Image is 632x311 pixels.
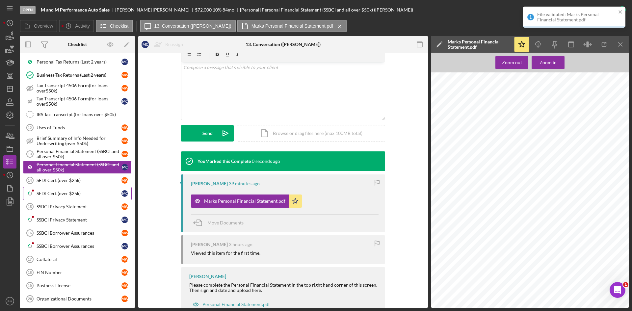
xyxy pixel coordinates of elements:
span: SBA’s regulations state [443,80,469,82]
div: M W [121,282,128,289]
span: Real Estate [444,297,459,300]
div: SSBCI Privacy Statement [37,217,121,222]
span: (Describe in Section 6) [545,300,575,303]
span: the [542,120,545,123]
div: M C [121,190,128,197]
div: Open [20,6,36,14]
span: WOSB applicant only, Married [443,249,488,253]
div: M W [121,256,128,263]
div: Brief Summary of Info Needed for Underwriting (over $50k) [37,136,121,146]
label: Checklist [110,23,129,29]
span: or [450,270,452,272]
span: considered [481,120,493,123]
span: for 8(a) certification. If married, the spouse must complete a separate SBA Form 413, except when... [443,110,622,113]
span: (Describe in Section 3) [448,294,478,297]
div: M W [121,230,128,236]
span: LIABILITIES [570,257,588,260]
button: PM [3,295,16,308]
span: ___ [492,232,498,236]
label: 13. Conversation ([PERSON_NAME]) [154,23,231,29]
span: (Describe in Section 5, and include [447,307,493,310]
div: Please complete the Personal Financial Statement in the top right hand corner of this screen. The... [189,282,379,293]
span: for purposes of [525,80,541,82]
span: ) [586,199,587,202]
div: EIN Number [37,270,121,275]
div: SSBCI Privacy Statement [37,204,121,209]
span: of the business concern); and less than $750,000 in personal net worth (excluding equity interest... [443,85,621,88]
a: IRS Tax Transcript (for loans over $50k) [23,108,132,121]
span: ……………….... ______________ [577,280,622,283]
span: an adjusted gross income [588,80,616,82]
span: Mo. Payments [545,276,565,279]
div: M C [121,164,128,170]
button: 13. Conversation ([PERSON_NAME]) [140,20,236,32]
div: Viewed this item for the first time. [191,250,260,256]
span: ) [587,191,588,194]
span: Mortgages on Real Estate [541,290,576,293]
button: Send [181,125,234,142]
tspan: 15 [28,205,32,209]
span: ……………………… [562,304,589,307]
span: Cash Surrender Value Only [466,283,502,286]
span: ( [571,191,572,194]
span: Business Type: [443,232,466,236]
label: Marks Personal Financial Statement.pdf [251,23,333,29]
span: a [565,80,566,82]
span: LLC [517,232,523,236]
span: (Describe in Section 4) [545,294,575,297]
div: Uses of Funds [37,125,121,130]
button: MCReassign [138,38,190,51]
time: 2025-10-03 19:33 [252,159,280,164]
span: Installment Account (Auto) [541,273,576,276]
div: SSBCI Borrower Assurances [37,230,121,236]
tspan: 19 [28,284,32,288]
div: Personal Tax Returns (Last 2 years) [37,59,121,65]
a: Business Tax Returns (Last 2 years)MW [23,68,132,82]
tspan: 12 [28,126,32,130]
span: (Describe in Section 8) [448,287,478,290]
span: ([DATE] of submission for 7(a)/504/SBG/ODA/WOSB or [DATE] of submission for 8(a) BD) [443,243,562,246]
div: M C [121,59,128,65]
a: 17CollateralMW [23,253,132,266]
a: SSBCI Privacy StatementMC [23,213,132,226]
div: SSBCI Borrower Assurances [37,244,121,249]
div: M W [121,124,128,131]
span: ……………... [582,287,599,290]
span: ……….. _____________ [589,304,621,307]
span: have [582,80,587,82]
a: SEDI Cert (over $25k)MC [23,187,132,200]
span: (Describe in Section 7) [545,307,575,310]
span: ________________ [508,270,534,272]
span: Automobiles [444,304,460,307]
a: 16SSBCI Borrower AssurancesMW [23,226,132,240]
span: Unpaid Taxes [541,297,560,300]
span: ________________ [509,297,535,300]
span: ___________ [571,283,589,286]
a: 18EIN NumberMW [23,266,132,279]
span: Life Insurance – [444,283,465,286]
div: M C [121,243,128,249]
span: _____________ [600,297,621,300]
div: [PERSON_NAME] [191,242,228,247]
div: Zoom in [540,56,557,69]
tspan: 20 [28,297,32,301]
span: Accounts & Notes Receivable [444,276,483,279]
div: M C [142,41,149,48]
div: Marks Personal Financial Statement.pdf [448,39,510,50]
span: ………………. ________________ [489,276,535,279]
span: (if different than home address) [472,224,513,227]
a: 19Business LicenseMW [23,279,132,292]
div: Tax Transcript 4506 Form(for loans over$50k) [37,96,121,107]
span: Cash on Hand & in banks [444,263,477,266]
div: [Personal] Personal Financial Statement (SSBCI and all over $50k) ([PERSON_NAME]) [240,7,413,13]
span: Mo. Payments [545,283,565,286]
span: (Describe in Section 4) [448,300,478,303]
div: 84 mo [223,7,234,13]
a: 14SEDI Cert (over $25k)MW [23,174,132,187]
span: that [470,120,474,123]
span: Notes Payable to Banks and [541,266,579,269]
button: Complete [588,3,629,16]
span: information contained in this form must be submitted by each socially and economically disadvanta... [443,107,623,110]
span: residence and value of the business concern); and less than $750,000 in personal net worth (exclu... [443,126,617,128]
span: Retirement [461,270,476,272]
